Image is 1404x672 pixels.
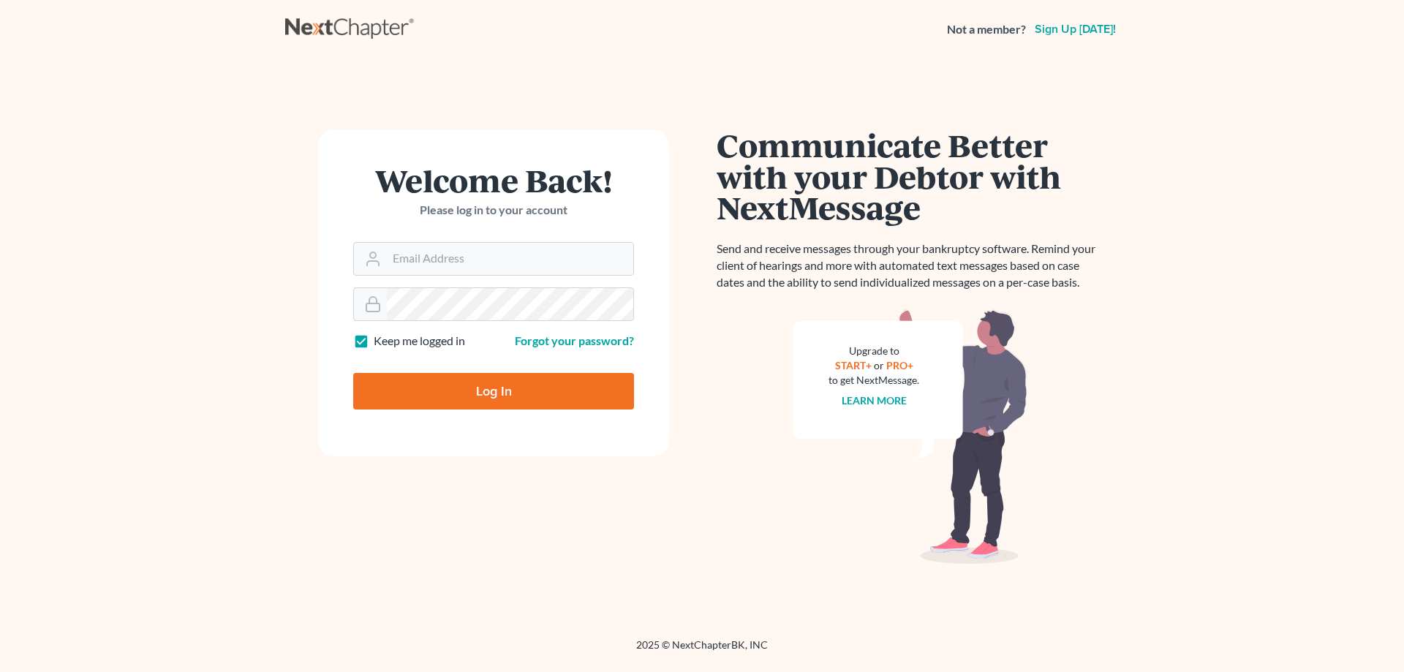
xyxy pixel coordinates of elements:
[947,21,1026,38] strong: Not a member?
[353,202,634,219] p: Please log in to your account
[793,309,1027,565] img: nextmessage_bg-59042aed3d76b12b5cd301f8e5b87938c9018125f34e5fa2b7a6b67550977c72.svg
[717,129,1104,223] h1: Communicate Better with your Debtor with NextMessage
[285,638,1119,664] div: 2025 © NextChapterBK, INC
[829,373,919,388] div: to get NextMessage.
[717,241,1104,291] p: Send and receive messages through your bankruptcy software. Remind your client of hearings and mo...
[842,394,907,407] a: Learn more
[353,373,634,409] input: Log In
[374,333,465,350] label: Keep me logged in
[829,344,919,358] div: Upgrade to
[835,359,872,371] a: START+
[874,359,884,371] span: or
[515,333,634,347] a: Forgot your password?
[1032,23,1119,35] a: Sign up [DATE]!
[387,243,633,275] input: Email Address
[353,165,634,196] h1: Welcome Back!
[886,359,913,371] a: PRO+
